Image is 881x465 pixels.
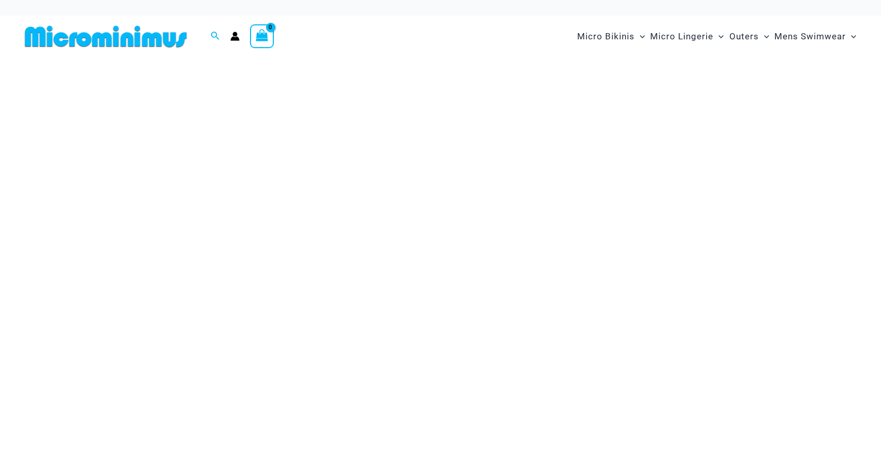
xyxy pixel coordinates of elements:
span: Outers [729,23,759,50]
a: Micro LingerieMenu ToggleMenu Toggle [648,21,726,52]
a: View Shopping Cart, empty [250,24,274,48]
span: Menu Toggle [635,23,645,50]
a: Account icon link [230,32,240,41]
span: Micro Lingerie [650,23,713,50]
img: MM SHOP LOGO FLAT [21,25,191,48]
span: Menu Toggle [846,23,856,50]
span: Menu Toggle [759,23,769,50]
span: Mens Swimwear [774,23,846,50]
nav: Site Navigation [573,19,860,54]
a: Mens SwimwearMenu ToggleMenu Toggle [772,21,859,52]
span: Menu Toggle [713,23,724,50]
a: OutersMenu ToggleMenu Toggle [727,21,772,52]
a: Micro BikinisMenu ToggleMenu Toggle [575,21,648,52]
span: Micro Bikinis [577,23,635,50]
a: Search icon link [211,30,220,43]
